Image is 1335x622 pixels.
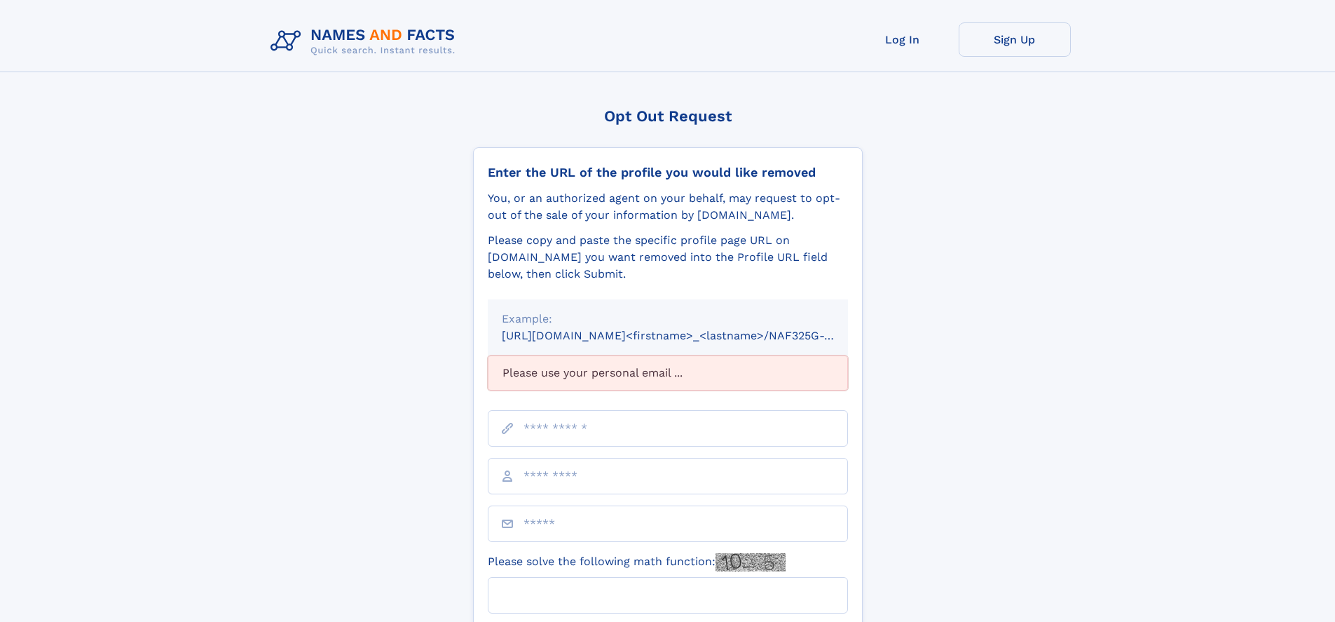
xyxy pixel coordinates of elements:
a: Sign Up [959,22,1071,57]
div: Please copy and paste the specific profile page URL on [DOMAIN_NAME] you want removed into the Pr... [488,232,848,283]
label: Please solve the following math function: [488,553,786,572]
a: Log In [847,22,959,57]
div: Enter the URL of the profile you would like removed [488,165,848,180]
div: Please use your personal email ... [488,356,848,391]
div: Example: [502,311,834,327]
div: Opt Out Request [473,107,863,125]
div: You, or an authorized agent on your behalf, may request to opt-out of the sale of your informatio... [488,190,848,224]
img: Logo Names and Facts [265,22,467,60]
small: [URL][DOMAIN_NAME]<firstname>_<lastname>/NAF325G-xxxxxxxx [502,329,875,342]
